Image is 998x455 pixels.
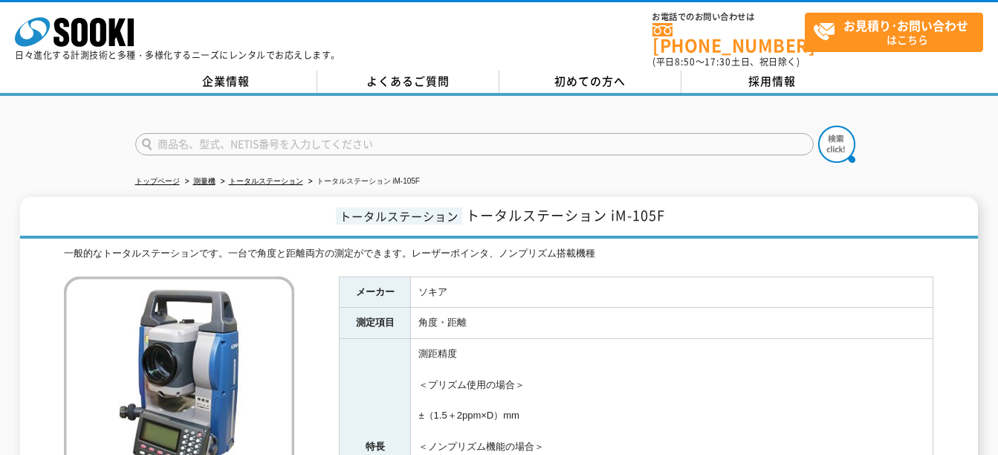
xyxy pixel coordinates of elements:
a: 採用情報 [681,71,863,93]
th: メーカー [340,277,411,308]
span: 17:30 [704,55,731,68]
span: トータルステーション [336,207,462,225]
th: 測定項目 [340,308,411,339]
img: btn_search.png [818,126,855,163]
a: トータルステーション [229,177,303,185]
a: [PHONE_NUMBER] [652,23,805,54]
a: トップページ [135,177,180,185]
a: 測量機 [193,177,216,185]
td: ソキア [411,277,933,308]
span: 初めての方へ [554,73,626,89]
span: はこちら [813,13,982,51]
span: (平日 ～ 土日、祝日除く) [652,55,800,68]
strong: お見積り･お問い合わせ [843,16,968,34]
a: よくあるご質問 [317,71,499,93]
input: 商品名、型式、NETIS番号を入力してください [135,133,814,155]
li: トータルステーション iM-105F [305,174,420,190]
p: 日々進化する計測技術と多種・多様化するニーズにレンタルでお応えします。 [15,51,340,59]
a: お見積り･お問い合わせはこちら [805,13,983,52]
span: お電話でのお問い合わせは [652,13,805,22]
span: 8:50 [675,55,696,68]
a: 企業情報 [135,71,317,93]
td: 角度・距離 [411,308,933,339]
div: 一般的なトータルステーションです。一台で角度と距離両方の測定ができます。レーザーポインタ、ノンプリズム搭載機種 [64,246,933,262]
span: トータルステーション iM-105F [466,205,665,225]
a: 初めての方へ [499,71,681,93]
